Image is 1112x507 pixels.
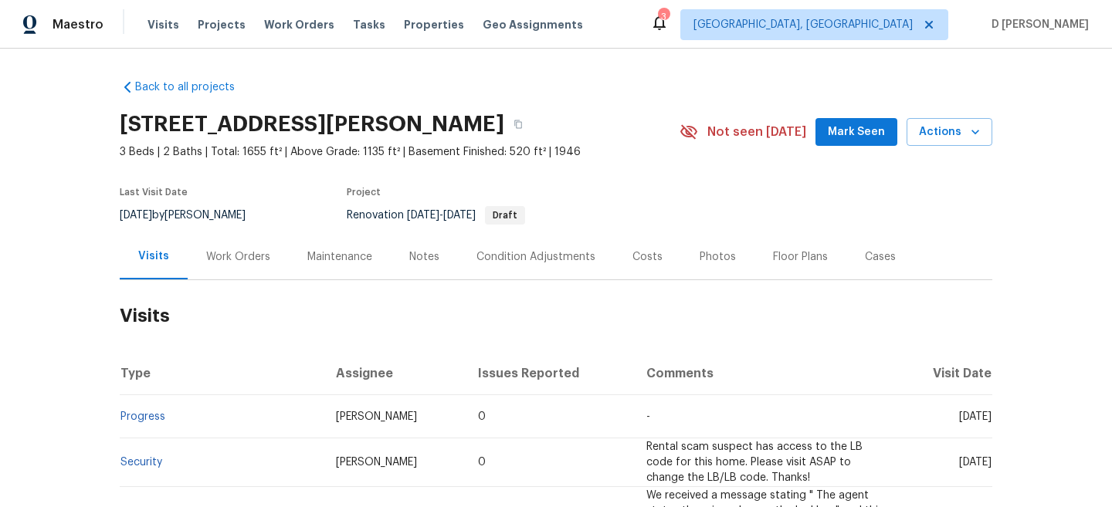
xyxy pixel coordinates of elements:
[120,280,992,352] h2: Visits
[646,411,650,422] span: -
[198,17,246,32] span: Projects
[336,457,417,468] span: [PERSON_NAME]
[478,457,486,468] span: 0
[919,123,980,142] span: Actions
[353,19,385,30] span: Tasks
[896,352,992,395] th: Visit Date
[985,17,1089,32] span: D [PERSON_NAME]
[120,210,152,221] span: [DATE]
[120,411,165,422] a: Progress
[120,188,188,197] span: Last Visit Date
[409,249,439,265] div: Notes
[773,249,828,265] div: Floor Plans
[120,79,268,95] a: Back to all projects
[307,249,372,265] div: Maintenance
[646,441,863,483] span: Rental scam suspect has access to the LB code for this home. Please visit ASAP to change the LB/L...
[347,188,381,197] span: Project
[693,17,913,32] span: [GEOGRAPHIC_DATA], [GEOGRAPHIC_DATA]
[828,123,885,142] span: Mark Seen
[865,249,896,265] div: Cases
[120,117,504,132] h2: [STREET_ADDRESS][PERSON_NAME]
[120,352,324,395] th: Type
[959,457,992,468] span: [DATE]
[264,17,334,32] span: Work Orders
[466,352,635,395] th: Issues Reported
[504,110,532,138] button: Copy Address
[206,249,270,265] div: Work Orders
[658,9,669,25] div: 3
[478,411,486,422] span: 0
[120,206,264,225] div: by [PERSON_NAME]
[486,211,524,220] span: Draft
[147,17,179,32] span: Visits
[120,144,680,160] span: 3 Beds | 2 Baths | Total: 1655 ft² | Above Grade: 1135 ft² | Basement Finished: 520 ft² | 1946
[138,248,169,264] div: Visits
[443,210,476,221] span: [DATE]
[336,411,417,422] span: [PERSON_NAME]
[407,210,476,221] span: -
[632,249,663,265] div: Costs
[407,210,439,221] span: [DATE]
[404,17,464,32] span: Properties
[476,249,595,265] div: Condition Adjustments
[815,118,897,147] button: Mark Seen
[707,124,806,140] span: Not seen [DATE]
[700,249,736,265] div: Photos
[907,118,992,147] button: Actions
[347,210,525,221] span: Renovation
[634,352,896,395] th: Comments
[483,17,583,32] span: Geo Assignments
[120,457,162,468] a: Security
[324,352,466,395] th: Assignee
[959,411,992,422] span: [DATE]
[53,17,103,32] span: Maestro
